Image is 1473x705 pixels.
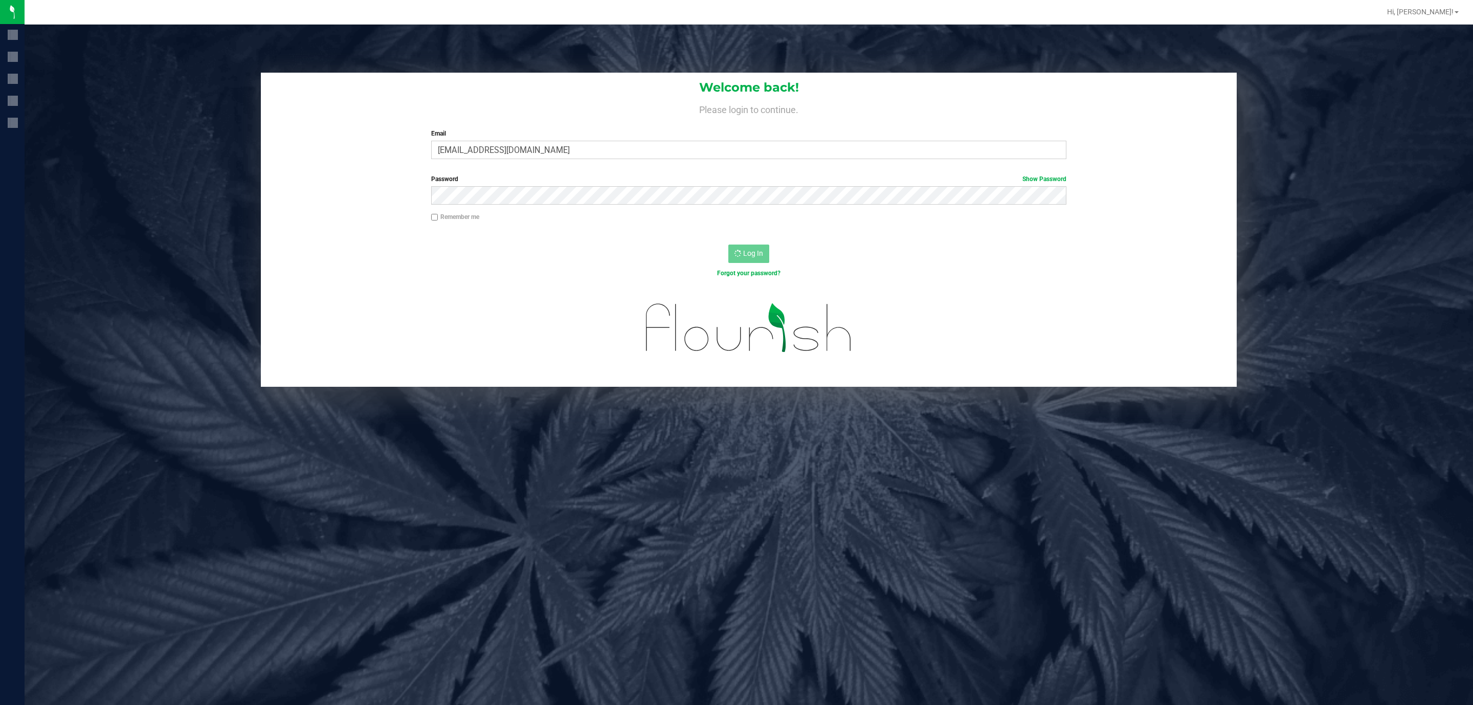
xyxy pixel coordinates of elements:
label: Email [431,129,1066,138]
img: flourish_logo.svg [627,289,871,367]
button: Log In [728,245,769,263]
h4: Please login to continue. [261,102,1237,115]
span: Password [431,175,458,183]
span: Hi, [PERSON_NAME]! [1387,8,1454,16]
a: Forgot your password? [717,270,780,277]
label: Remember me [431,212,479,222]
a: Show Password [1022,175,1066,183]
span: Log In [743,249,763,257]
input: Remember me [431,214,438,221]
h1: Welcome back! [261,81,1237,94]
